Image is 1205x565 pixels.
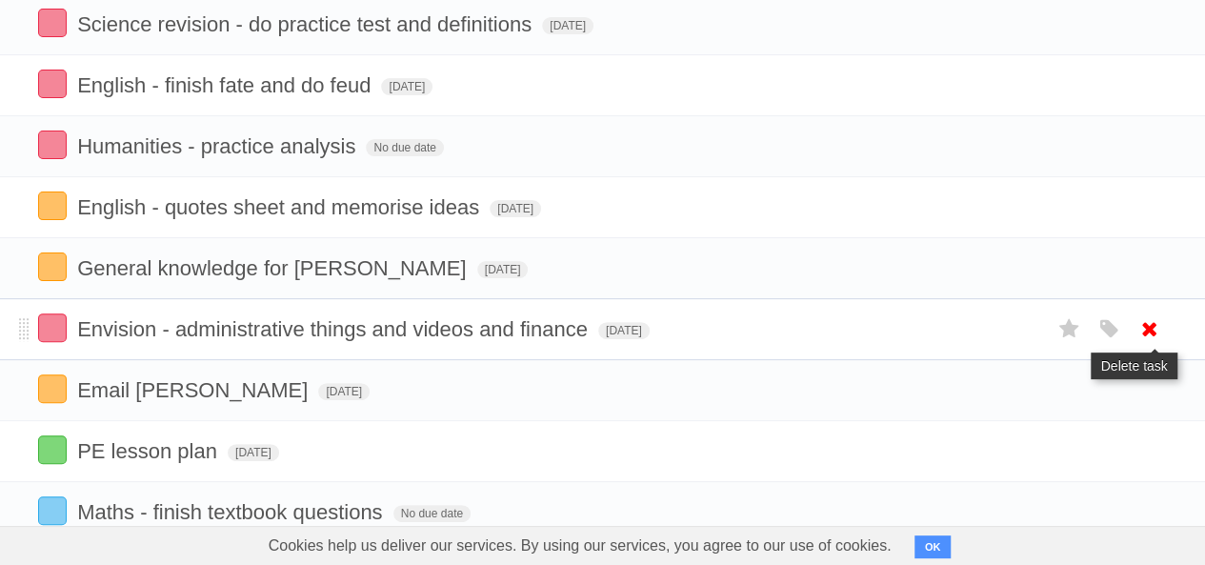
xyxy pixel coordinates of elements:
[490,200,541,217] span: [DATE]
[38,374,67,403] label: Done
[1051,313,1087,345] label: Star task
[366,139,443,156] span: No due date
[228,444,279,461] span: [DATE]
[914,535,952,558] button: OK
[77,439,222,463] span: PE lesson plan
[598,322,650,339] span: [DATE]
[77,256,471,280] span: General knowledge for [PERSON_NAME]
[77,195,484,219] span: English - quotes sheet and memorise ideas
[38,9,67,37] label: Done
[38,496,67,525] label: Done
[38,435,67,464] label: Done
[77,73,375,97] span: English - finish fate and do feud
[393,505,471,522] span: No due date
[38,252,67,281] label: Done
[250,527,911,565] span: Cookies help us deliver our services. By using our services, you agree to our use of cookies.
[38,131,67,159] label: Done
[77,134,360,158] span: Humanities - practice analysis
[38,313,67,342] label: Done
[477,261,529,278] span: [DATE]
[38,192,67,220] label: Done
[77,317,592,341] span: Envision - administrative things and videos and finance
[318,383,370,400] span: [DATE]
[77,12,536,36] span: Science revision - do practice test and definitions
[77,500,387,524] span: Maths - finish textbook questions
[38,70,67,98] label: Done
[542,17,593,34] span: [DATE]
[77,378,312,402] span: Email [PERSON_NAME]
[381,78,432,95] span: [DATE]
